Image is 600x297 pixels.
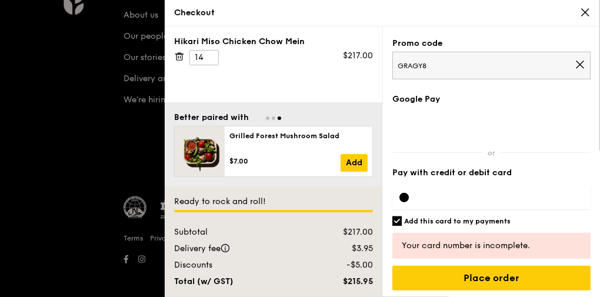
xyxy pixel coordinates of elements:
div: Checkout [174,7,591,19]
div: $217.00 [343,50,373,62]
input: Add this card to my payments [392,216,402,226]
div: $7.00 [229,156,341,166]
div: Your card number is incomplete. [402,240,581,252]
span: GRAGY8 [398,61,575,71]
div: $217.00 [309,226,380,238]
div: Better paired with [174,112,249,124]
a: Add [341,154,368,172]
div: Ready to rock and roll! [174,196,373,208]
span: Go to slide 2 [272,116,275,120]
div: Discounts [167,259,309,271]
label: Google Pay [392,94,591,105]
input: Place order [392,266,591,291]
span: Go to slide 3 [278,116,281,120]
div: -$5.00 [309,259,380,271]
div: $3.95 [309,243,380,255]
label: Pay with credit or debit card [392,167,591,179]
iframe: Secure card payment input frame [418,193,584,202]
div: Subtotal [167,226,309,238]
div: Grilled Forest Mushroom Salad [229,131,368,141]
label: Promo code [392,38,591,49]
div: $215.95 [309,276,380,288]
div: Hikari Miso Chicken Chow Mein [174,36,373,48]
h6: Add this card to my payments [404,216,511,226]
span: Go to slide 1 [266,116,269,120]
div: Delivery fee [167,243,309,255]
iframe: Secure payment button frame [392,112,591,138]
div: Total (w/ GST) [167,276,309,288]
